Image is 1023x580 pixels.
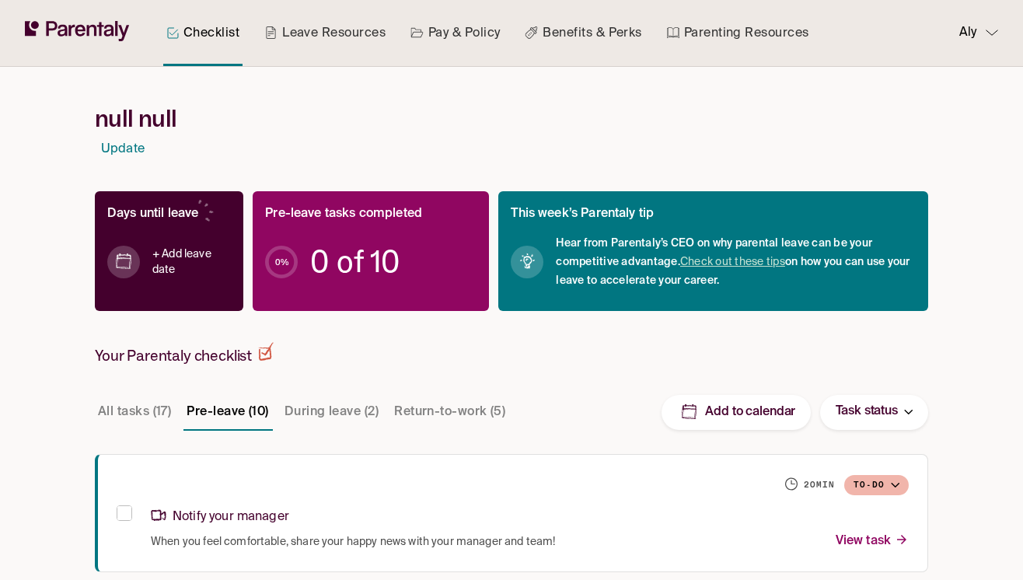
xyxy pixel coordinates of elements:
[95,393,511,431] div: Task stage tabs
[310,254,400,270] span: 0 of 10
[265,204,422,225] p: Pre-leave tasks completed
[151,534,555,550] span: When you feel comfortable, share your happy news with your manager and team!
[804,479,835,491] h6: 20 min
[844,475,909,496] button: To-do
[95,393,174,431] button: All tasks (17)
[680,257,785,267] a: Check out these tips
[662,395,811,430] button: Add to calendar
[836,401,898,422] p: Task status
[95,342,274,365] h2: Your Parentaly checklist
[152,246,231,278] a: + Add leave date
[511,204,654,225] p: This week’s Parentaly tip
[836,531,909,552] p: View task
[281,393,382,431] button: During leave (2)
[183,393,271,431] button: Pre-leave (10)
[556,234,916,290] span: Hear from Parentaly’s CEO on why parental leave can be your competitive advantage. on how you can...
[705,404,795,421] p: Add to calendar
[107,204,198,225] p: Days until leave
[959,23,976,44] p: Aly
[151,507,289,528] p: Notify your manager
[820,395,928,430] button: Task status
[95,104,928,133] h1: null null
[101,139,145,160] a: Update
[391,393,508,431] button: Return-to-work (5)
